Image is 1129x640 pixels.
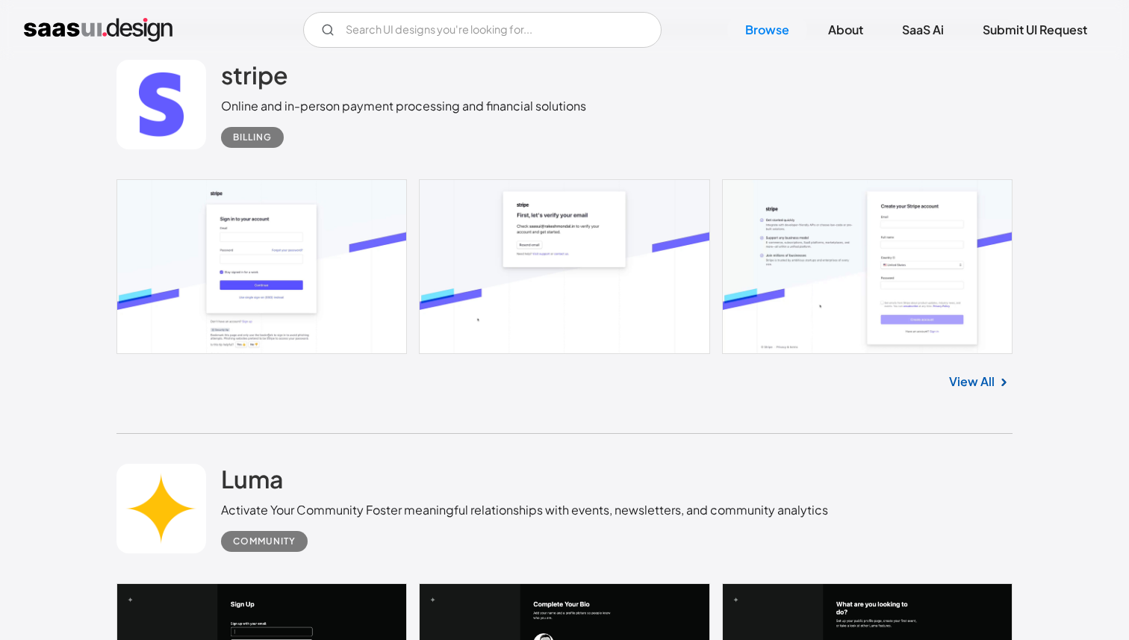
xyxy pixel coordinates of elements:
[949,373,995,391] a: View All
[233,532,296,550] div: Community
[221,60,288,97] a: stripe
[221,97,586,115] div: Online and in-person payment processing and financial solutions
[233,128,272,146] div: Billing
[965,13,1105,46] a: Submit UI Request
[24,18,172,42] a: home
[884,13,962,46] a: SaaS Ai
[221,501,828,519] div: Activate Your Community Foster meaningful relationships with events, newsletters, and community a...
[221,464,284,494] h2: Luma
[810,13,881,46] a: About
[221,464,284,501] a: Luma
[221,60,288,90] h2: stripe
[303,12,662,48] input: Search UI designs you're looking for...
[303,12,662,48] form: Email Form
[727,13,807,46] a: Browse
